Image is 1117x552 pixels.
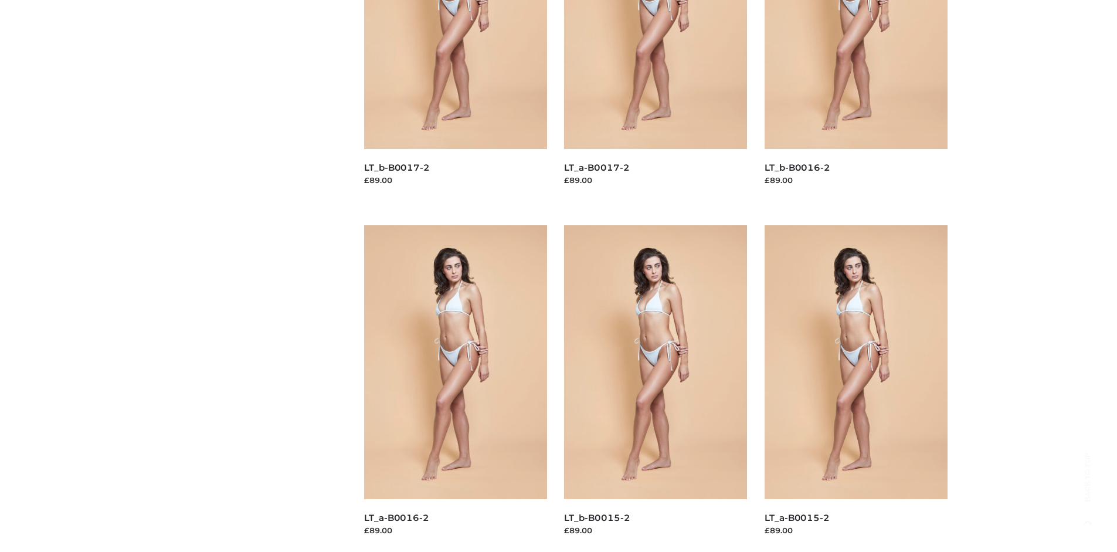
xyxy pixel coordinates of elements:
[364,174,547,186] div: £89.00
[1073,473,1102,502] span: Back to top
[765,174,948,186] div: £89.00
[765,162,830,173] a: LT_b-B0016-2
[364,162,430,173] a: LT_b-B0017-2
[765,512,830,523] a: LT_a-B0015-2
[364,512,429,523] a: LT_a-B0016-2
[564,174,747,186] div: £89.00
[564,524,747,536] div: £89.00
[564,162,629,173] a: LT_a-B0017-2
[364,524,547,536] div: £89.00
[765,524,948,536] div: £89.00
[564,512,630,523] a: LT_b-B0015-2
